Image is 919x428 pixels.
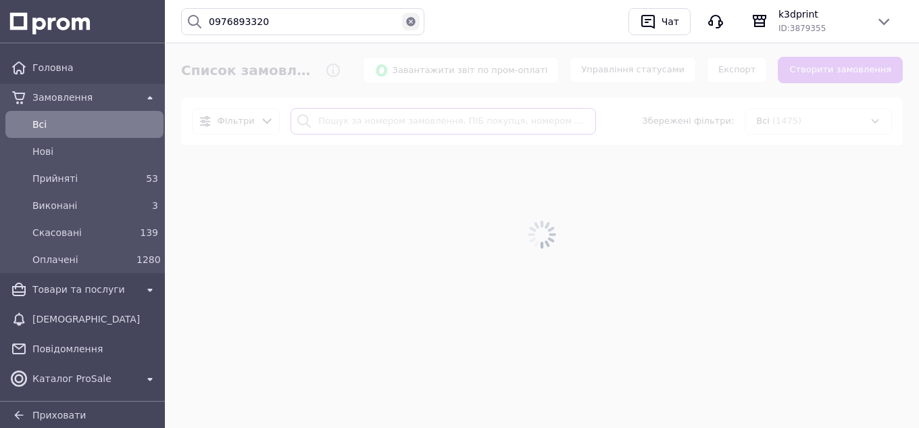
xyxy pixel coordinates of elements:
[32,372,136,385] span: Каталог ProSale
[32,410,86,421] span: Приховати
[152,200,158,211] span: 3
[146,173,158,184] span: 53
[32,312,158,326] span: [DEMOGRAPHIC_DATA]
[32,61,158,74] span: Головна
[32,199,131,212] span: Виконані
[140,227,158,238] span: 139
[32,91,136,104] span: Замовлення
[136,254,161,265] span: 1280
[32,145,158,158] span: Нові
[659,11,682,32] div: Чат
[32,283,136,296] span: Товари та послуги
[778,24,826,33] span: ID: 3879355
[32,172,131,185] span: Прийняті
[628,8,691,35] button: Чат
[32,253,131,266] span: Оплачені
[778,7,865,21] span: k3dprint
[32,226,131,239] span: Скасовані
[32,342,158,356] span: Повідомлення
[32,118,158,131] span: Всi
[181,8,424,35] input: Пошук по кабінету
